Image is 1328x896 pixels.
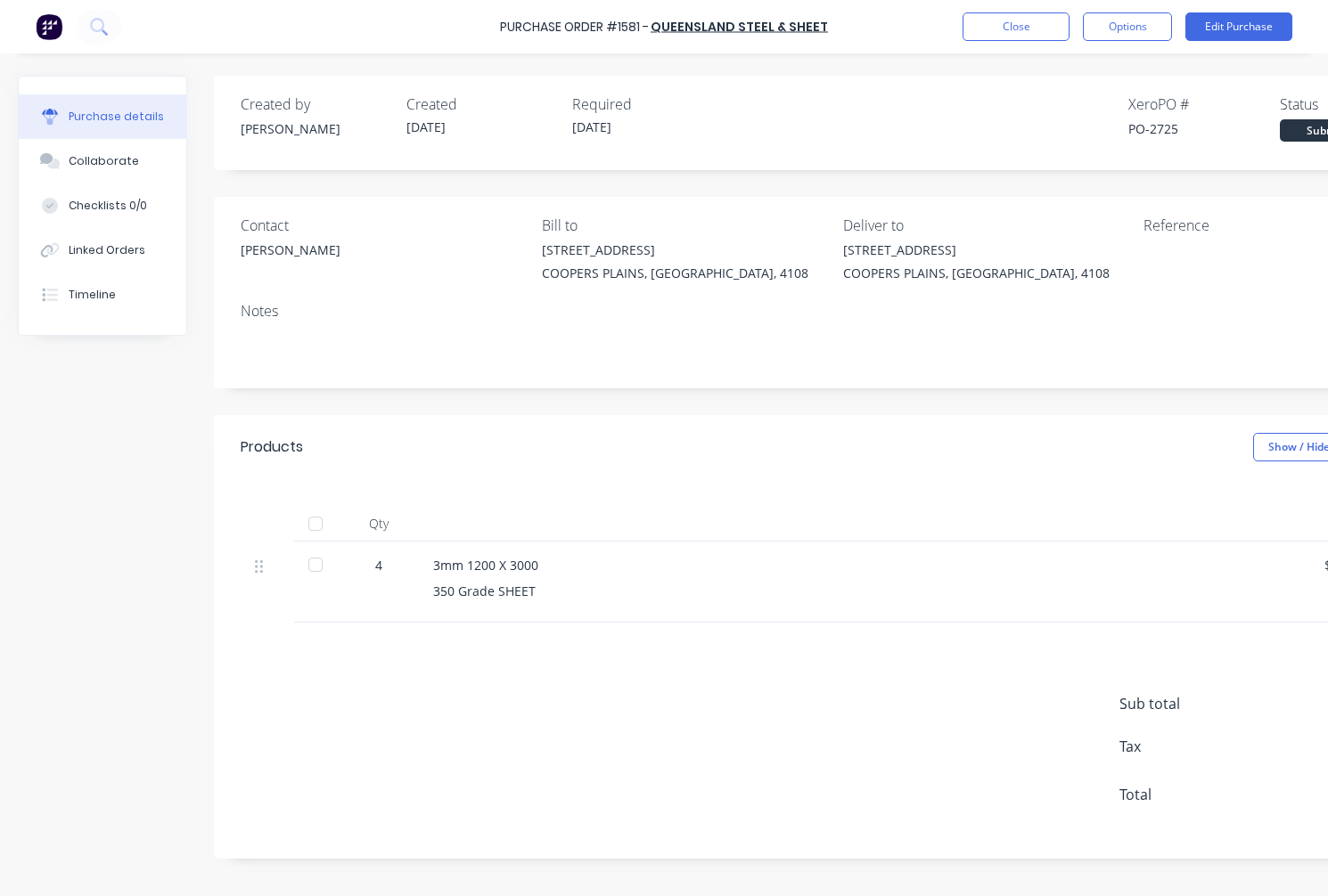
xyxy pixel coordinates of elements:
[651,18,828,36] a: Queensland Steel & Sheet
[36,13,62,40] img: Factory
[1128,94,1280,115] div: Xero PO #
[1119,736,1253,757] span: Tax
[19,139,186,183] button: Collaborate
[69,287,116,303] div: Timeline
[843,240,1110,259] div: [STREET_ADDRESS]
[963,12,1070,41] button: Close
[69,109,164,125] div: Purchase details
[1083,12,1172,41] button: Options
[339,506,419,542] div: Qty
[1119,784,1253,805] span: Total
[406,94,558,115] div: Created
[1185,12,1292,41] button: Edit Purchase
[500,18,649,37] div: Purchase Order #1581 -
[241,94,392,115] div: Created by
[843,215,1131,236] div: Deliver to
[1119,693,1253,714] span: Sub total
[69,242,145,258] div: Linked Orders
[241,119,392,138] div: [PERSON_NAME]
[542,215,830,236] div: Bill to
[19,183,186,228] button: Checklists 0/0
[69,198,147,214] div: Checklists 0/0
[69,153,139,169] div: Collaborate
[241,215,529,236] div: Contact
[241,240,340,259] div: [PERSON_NAME]
[843,264,1110,282] div: COOPERS PLAINS, [GEOGRAPHIC_DATA], 4108
[19,228,186,273] button: Linked Orders
[542,240,808,259] div: [STREET_ADDRESS]
[353,556,405,574] div: 4
[1128,119,1280,138] div: PO-2725
[433,582,1296,600] div: 350 Grade SHEET
[19,273,186,317] button: Timeline
[542,264,808,282] div: COOPERS PLAINS, [GEOGRAPHIC_DATA], 4108
[433,556,1296,574] div: 3mm 1200 X 3000
[19,94,186,139] button: Purchase details
[241,436,303,458] div: Products
[572,94,724,115] div: Required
